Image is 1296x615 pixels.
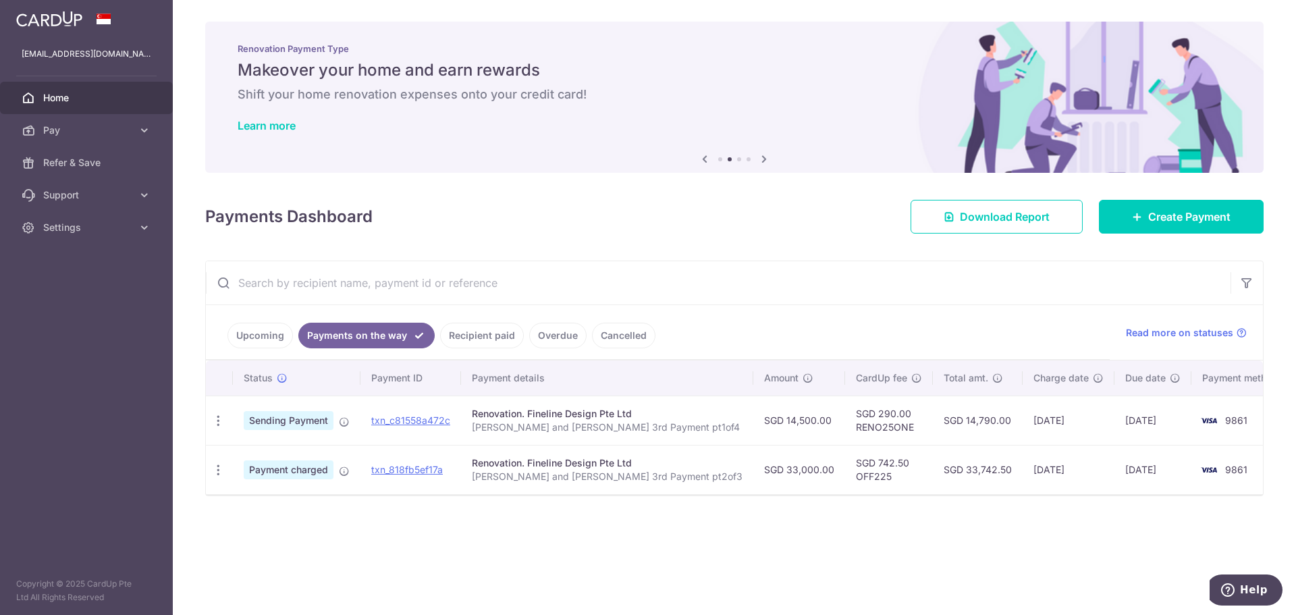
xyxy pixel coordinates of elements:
[1023,445,1114,494] td: [DATE]
[238,43,1231,54] p: Renovation Payment Type
[238,86,1231,103] h6: Shift your home renovation expenses onto your credit card!
[472,421,742,434] p: [PERSON_NAME] and [PERSON_NAME] 3rd Payment pt1of4
[472,470,742,483] p: [PERSON_NAME] and [PERSON_NAME] 3rd Payment pt2of3
[1195,412,1222,429] img: Bank Card
[845,396,933,445] td: SGD 290.00 RENO25ONE
[845,445,933,494] td: SGD 742.50 OFF225
[764,371,799,385] span: Amount
[238,119,296,132] a: Learn more
[1191,360,1294,396] th: Payment method
[43,188,132,202] span: Support
[944,371,988,385] span: Total amt.
[1195,462,1222,478] img: Bank Card
[206,261,1231,304] input: Search by recipient name, payment id or reference
[960,209,1050,225] span: Download Report
[472,407,742,421] div: Renovation. Fineline Design Pte Ltd
[205,205,373,229] h4: Payments Dashboard
[298,323,435,348] a: Payments on the way
[43,91,132,105] span: Home
[1126,326,1233,340] span: Read more on statuses
[1125,371,1166,385] span: Due date
[1033,371,1089,385] span: Charge date
[244,411,333,430] span: Sending Payment
[933,445,1023,494] td: SGD 33,742.50
[472,456,742,470] div: Renovation. Fineline Design Pte Ltd
[1210,574,1282,608] iframe: Opens a widget where you can find more information
[911,200,1083,234] a: Download Report
[1099,200,1264,234] a: Create Payment
[440,323,524,348] a: Recipient paid
[753,396,845,445] td: SGD 14,500.00
[1023,396,1114,445] td: [DATE]
[461,360,753,396] th: Payment details
[753,445,845,494] td: SGD 33,000.00
[360,360,461,396] th: Payment ID
[1225,415,1247,426] span: 9861
[371,464,443,475] a: txn_818fb5ef17a
[1225,464,1247,475] span: 9861
[22,47,151,61] p: [EMAIL_ADDRESS][DOMAIN_NAME]
[43,156,132,169] span: Refer & Save
[856,371,907,385] span: CardUp fee
[529,323,587,348] a: Overdue
[244,371,273,385] span: Status
[933,396,1023,445] td: SGD 14,790.00
[371,415,450,426] a: txn_c81558a472c
[43,221,132,234] span: Settings
[238,59,1231,81] h5: Makeover your home and earn rewards
[592,323,655,348] a: Cancelled
[16,11,82,27] img: CardUp
[205,22,1264,173] img: Renovation banner
[43,124,132,137] span: Pay
[244,460,333,479] span: Payment charged
[227,323,293,348] a: Upcoming
[1114,396,1191,445] td: [DATE]
[1126,326,1247,340] a: Read more on statuses
[1148,209,1231,225] span: Create Payment
[1114,445,1191,494] td: [DATE]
